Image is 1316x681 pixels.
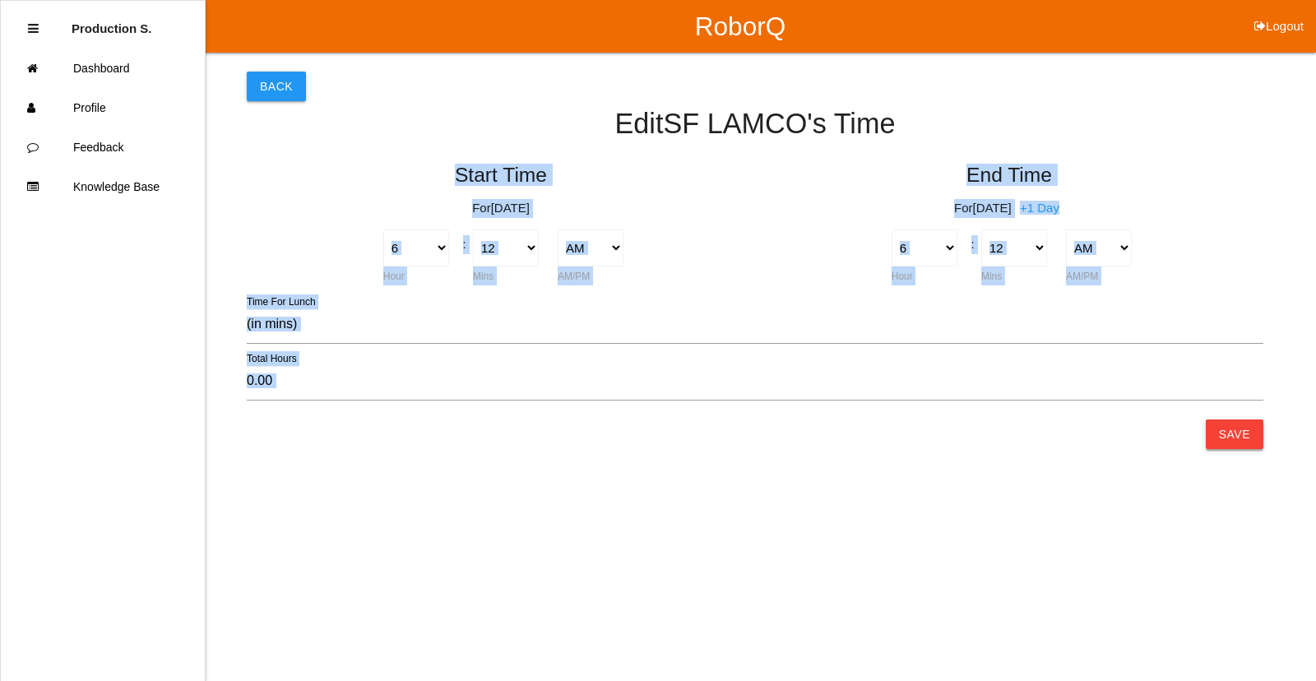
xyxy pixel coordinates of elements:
a: Dashboard [1,49,205,88]
button: Save [1206,419,1263,449]
label: Hour [892,271,913,282]
button: Back [247,72,306,101]
p: For [DATE] [256,199,746,218]
label: Hour [383,271,405,282]
div: : [967,229,972,254]
h5: End Time [764,164,1254,186]
p: Production Shifts [72,9,152,35]
label: Time For Lunch [247,294,316,309]
a: Feedback [1,127,205,167]
div: : [459,229,464,254]
label: AM/PM [1066,271,1098,282]
a: Profile [1,88,205,127]
label: AM/PM [558,271,590,282]
input: (in mins) [247,306,1263,344]
h4: Edit SF LAMCO 's Time [247,109,1263,140]
label: Mins [473,271,493,282]
p: For [DATE] [764,199,1254,218]
button: +1 Day [1015,200,1064,215]
h5: Start Time [256,164,746,186]
label: Total Hours [247,351,297,366]
label: Mins [981,271,1002,282]
a: Knowledge Base [1,167,205,206]
div: Close [28,9,39,49]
